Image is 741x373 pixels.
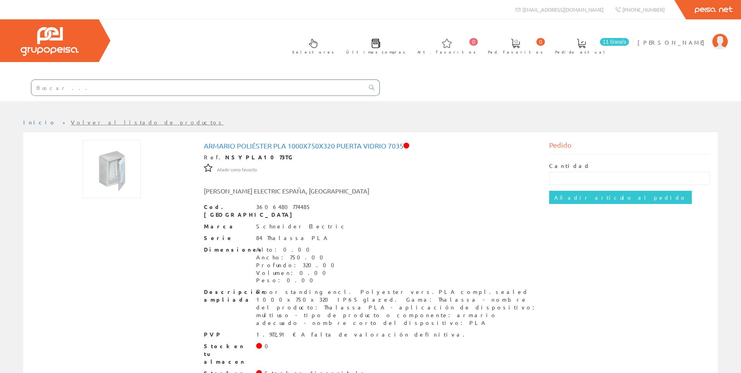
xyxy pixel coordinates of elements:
[256,261,339,269] div: Profundo: 320.00
[346,48,405,56] span: Últimas compras
[225,154,294,161] strong: NSYPLA1073TG
[71,119,224,126] a: Volver al listado de productos
[256,331,469,338] div: 1.972,91 € A falta de valoración definitiva.
[256,288,538,327] div: Floor standing encl. Polyester vers.PLA compl.sealed 1000x750x320 IP65 glazed. Gama: Thalassa - n...
[204,342,250,366] span: Stock en tu almacen
[256,254,339,261] div: Ancho: 750.00
[204,142,538,150] h1: Armario poliéster PLA 1000x750x320 puerta vidrio 7035
[338,32,409,59] a: Últimas compras
[256,203,311,211] div: 3606480774485
[284,32,338,59] a: Selectores
[256,269,339,277] div: Volumen: 0.00
[31,80,364,95] input: Buscar ...
[622,6,665,13] span: [PHONE_NUMBER]
[204,203,250,219] span: Cod. [GEOGRAPHIC_DATA]
[217,166,257,173] a: Añadir como favorito
[536,38,545,46] span: 0
[83,140,141,198] img: Foto artículo Armario poliéster PLA 1000x750x320 puerta vidrio 7035 (150x150)
[204,234,250,242] span: Serie
[204,154,538,161] div: Ref.
[23,119,56,126] a: Inicio
[204,223,250,230] span: Marca
[21,27,79,56] img: Grupo Peisa
[256,223,347,230] div: Schneider Electric
[555,48,608,56] span: Pedido actual
[256,276,339,284] div: Peso: 0.00
[549,140,710,154] div: Pedido
[204,331,250,338] span: PVP
[522,6,603,13] span: [EMAIL_ADDRESS][DOMAIN_NAME]
[417,48,476,56] span: Art. favoritos
[488,48,543,56] span: Ped. favoritos
[547,32,631,59] a: 11 línea/s Pedido actual
[256,234,329,242] div: 84 Thalassa PLA
[638,38,708,46] span: [PERSON_NAME]
[256,246,339,254] div: Alto: 0.00
[217,167,257,173] span: Añadir como favorito
[549,162,590,170] label: Cantidad
[638,32,728,40] a: [PERSON_NAME]
[204,246,250,254] span: Dimensiones
[292,48,334,56] span: Selectores
[549,191,692,204] input: Añadir artículo al pedido
[198,186,400,195] div: [PERSON_NAME] ELECTRIC ESPAÑA, [GEOGRAPHIC_DATA]
[204,288,250,304] span: Descripción ampliada
[600,38,629,46] span: 11 línea/s
[265,342,273,350] div: 0
[469,38,478,46] span: 0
